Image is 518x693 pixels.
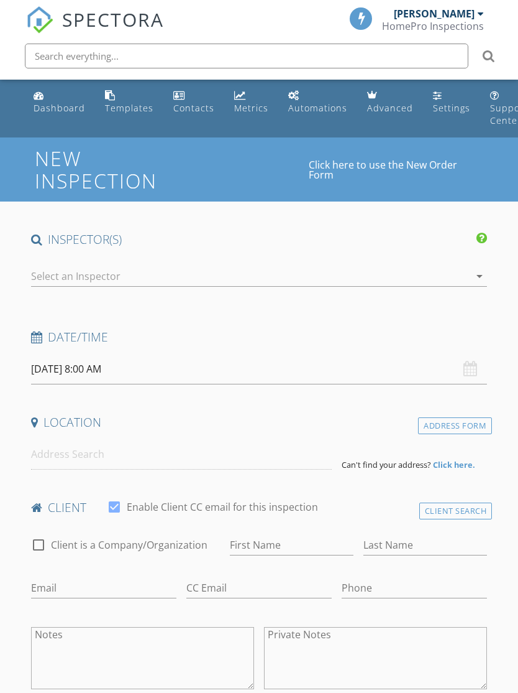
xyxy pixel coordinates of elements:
h1: New Inspection [35,147,308,191]
img: The Best Home Inspection Software - Spectora [26,6,53,34]
div: Address Form [418,417,492,434]
div: Dashboard [34,102,85,114]
label: Enable Client CC email for this inspection [127,501,318,513]
label: Client is a Company/Organization [51,539,207,551]
h4: client [31,500,488,516]
h4: Location [31,414,488,430]
span: SPECTORA [62,6,164,32]
input: Search everything... [25,44,468,68]
a: Automations (Basic) [283,85,352,120]
i: arrow_drop_down [472,269,487,284]
a: Contacts [168,85,219,120]
div: Advanced [367,102,413,114]
a: Dashboard [29,85,90,120]
div: Settings [433,102,470,114]
div: Contacts [173,102,214,114]
input: Address Search [31,439,332,470]
h4: INSPECTOR(S) [31,231,488,248]
strong: Click here. [433,459,475,470]
div: Templates [105,102,153,114]
div: Client Search [419,503,493,519]
a: Settings [428,85,475,120]
a: SPECTORA [26,17,164,43]
a: Advanced [362,85,418,120]
div: [PERSON_NAME] [394,7,475,20]
div: HomePro Inspections [382,20,484,32]
span: Can't find your address? [342,459,431,470]
a: Templates [100,85,158,120]
a: Metrics [229,85,273,120]
div: Automations [288,102,347,114]
div: Metrics [234,102,268,114]
h4: Date/Time [31,329,488,345]
a: Click here to use the New Order Form [309,160,483,180]
input: Select date [31,354,488,384]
